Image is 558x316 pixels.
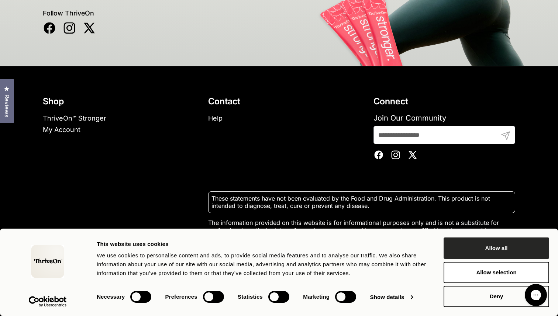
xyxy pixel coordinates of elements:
[31,245,64,278] img: logo
[43,126,80,133] a: My Account
[43,9,515,17] p: Follow ThriveOn
[208,191,515,258] div: The information provided on this website is for informational purposes only and is not a substitu...
[165,294,197,300] strong: Preferences
[373,126,515,144] input: Enter your email
[43,96,185,107] h2: Shop
[444,262,549,283] button: Allow selection
[497,126,515,157] button: Submit
[97,294,125,300] strong: Necessary
[521,281,551,309] iframe: Gorgias live chat messenger
[373,113,515,123] label: Join Our Community
[43,114,106,122] a: ThriveOn™ Stronger
[97,251,427,278] div: We use cookies to personalise content and ads, to provide social media features and to analyse ou...
[444,237,549,259] button: Allow all
[303,294,330,300] strong: Marketing
[211,195,512,210] p: These statements have not been evaluated by the Food and Drug Administration. This product is not...
[208,96,350,107] h2: Contact
[373,96,515,107] h2: Connect
[444,286,549,307] button: Deny
[238,294,263,300] strong: Statistics
[97,240,427,249] div: This website uses cookies
[370,292,413,303] a: Show details
[2,94,11,117] span: Reviews
[15,296,80,307] a: Usercentrics Cookiebot - opens in a new window
[208,114,223,122] a: Help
